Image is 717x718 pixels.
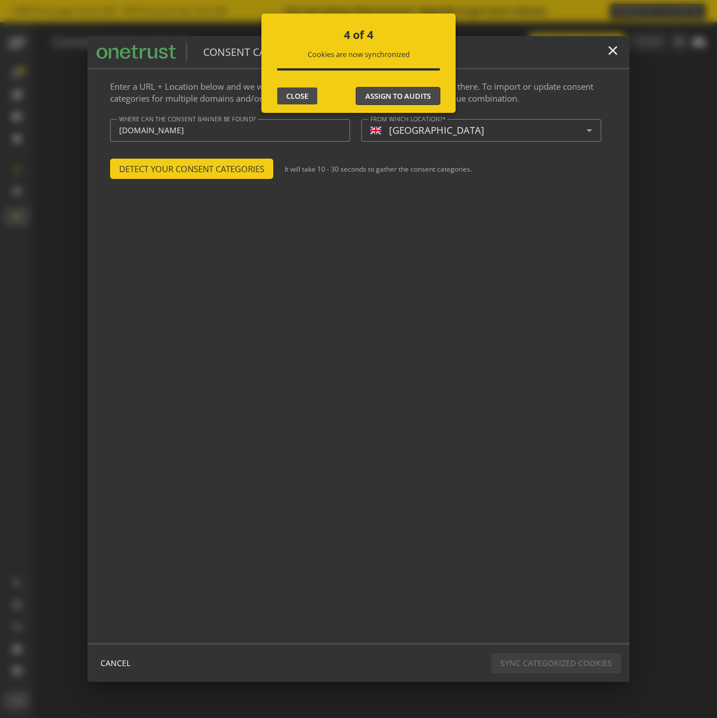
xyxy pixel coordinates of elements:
[277,87,318,105] button: Close
[119,115,259,123] mat-label: Where can the consent banner be found?*
[270,49,447,60] div: Cookies are now synchronized
[110,159,273,179] button: Detect Your Consent Categories
[605,43,620,58] mat-icon: close
[389,125,484,136] div: [GEOGRAPHIC_DATA]
[356,87,440,105] button: Assign to Audits
[100,653,130,673] span: CANCEL
[119,126,341,135] input: Enter a URL (e.g. www.observepoint.com)
[285,164,472,179] div: It will take 10 - 30 seconds to gather the consent categories.
[110,81,607,105] div: Enter a URL + Location below and we will detect your OneTrust consent categories found there. To ...
[270,27,447,43] div: 4 of 4
[96,653,135,673] button: CANCEL
[119,159,264,179] span: Detect Your Consent Categories
[203,47,387,58] h4: Consent Category Import/Update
